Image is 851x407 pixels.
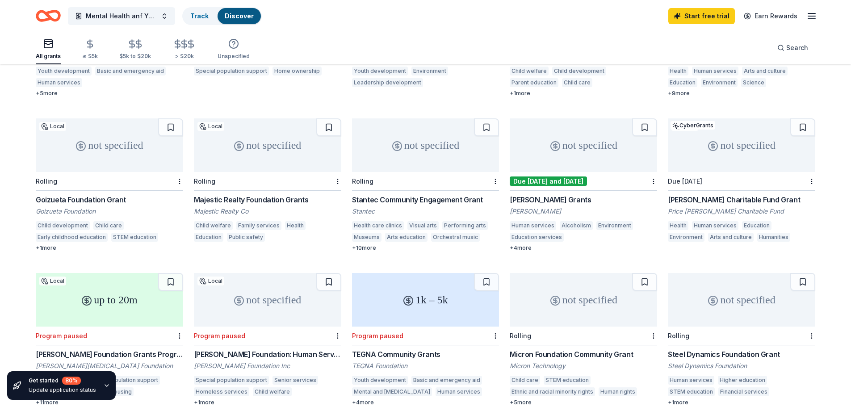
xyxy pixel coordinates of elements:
[718,387,769,396] div: Financial services
[95,67,166,76] div: Basic and emergency aid
[352,177,373,185] div: Rolling
[668,221,688,230] div: Health
[668,376,714,385] div: Human services
[668,90,815,97] div: + 9 more
[385,233,428,242] div: Arts education
[352,361,499,370] div: TEGNA Foundation
[668,387,715,396] div: STEM education
[407,221,439,230] div: Visual arts
[668,273,815,327] div: not specified
[39,277,66,285] div: Local
[36,5,61,26] a: Home
[668,118,815,244] a: not specifiedLocalCyberGrantsDue [DATE][PERSON_NAME] Charitable Fund GrantPrice [PERSON_NAME] Cha...
[190,12,209,20] a: Track
[253,387,292,396] div: Child welfare
[36,35,61,64] button: All grants
[742,221,771,230] div: Education
[29,377,96,385] div: Get started
[194,273,341,406] a: not specifiedLocalProgram paused[PERSON_NAME] Foundation: Human Services Grant[PERSON_NAME] Found...
[671,121,715,130] div: CyberGrants
[510,399,657,406] div: + 5 more
[552,67,606,76] div: Child development
[68,7,175,25] button: Mental Health anf Youth Services
[36,90,183,97] div: + 5 more
[36,194,183,205] div: Goizueta Foundation Grant
[510,233,564,242] div: Education services
[236,221,281,230] div: Family services
[510,387,595,396] div: Ethnic and racial minority rights
[692,221,738,230] div: Human services
[411,376,482,385] div: Basic and emergency aid
[544,376,591,385] div: STEM education
[194,118,341,172] div: not specified
[36,118,183,252] a: not specifiedLocalRollingGoizueta Foundation GrantGoizueta FoundationChild developmentChild careE...
[197,277,224,285] div: Local
[272,67,322,76] div: Home ownership
[510,244,657,252] div: + 4 more
[82,53,98,60] div: ≤ $5k
[596,221,633,230] div: Environment
[36,221,90,230] div: Child development
[560,221,593,230] div: Alcoholism
[194,118,341,244] a: not specifiedLocalRollingMajestic Realty Foundation GrantsMajestic Realty CoChild welfareFamily s...
[510,118,657,252] a: not specifiedDue [DATE] and [DATE][PERSON_NAME] Grants[PERSON_NAME]Human servicesAlcoholismEnviro...
[599,387,637,396] div: Human rights
[701,78,738,87] div: Environment
[352,387,432,396] div: Mental and [MEDICAL_DATA]
[194,361,341,370] div: [PERSON_NAME] Foundation Inc
[510,118,657,172] div: not specified
[352,194,499,205] div: Stantec Community Engagement Grant
[36,53,61,60] div: All grants
[36,361,183,370] div: [PERSON_NAME][MEDICAL_DATA] Foundation
[36,177,57,185] div: Rolling
[352,207,499,216] div: Stantec
[36,244,183,252] div: + 1 more
[352,221,404,230] div: Health care clinics
[194,207,341,216] div: Majestic Realty Co
[668,194,815,205] div: [PERSON_NAME] Charitable Fund Grant
[119,35,151,64] button: $5k to $20k
[194,221,233,230] div: Child welfare
[692,67,738,76] div: Human services
[194,273,341,327] div: not specified
[352,376,408,385] div: Youth development
[510,221,556,230] div: Human services
[29,386,96,394] div: Update application status
[36,273,183,406] a: up to 20mLocalProgram paused[PERSON_NAME] Foundation Grants Program[PERSON_NAME][MEDICAL_DATA] Fo...
[285,221,306,230] div: Health
[668,273,815,406] a: not specifiedRollingSteel Dynamics Foundation GrantSteel Dynamics FoundationHuman servicesHigher ...
[172,53,196,60] div: > $20k
[718,376,767,385] div: Higher education
[36,273,183,327] div: up to 20m
[352,273,499,327] div: 1k – 5k
[510,194,657,205] div: [PERSON_NAME] Grants
[218,53,250,60] div: Unspecified
[510,207,657,216] div: [PERSON_NAME]
[82,35,98,64] button: ≤ $5k
[411,67,448,76] div: Environment
[510,67,549,76] div: Child welfare
[182,7,262,25] button: TrackDiscover
[36,118,183,172] div: not specified
[510,176,587,186] div: Due [DATE] and [DATE]
[510,349,657,360] div: Micron Foundation Community Grant
[218,35,250,64] button: Unspecified
[668,78,697,87] div: Education
[510,273,657,327] div: not specified
[668,332,689,340] div: Rolling
[227,233,265,242] div: Public safety
[510,78,558,87] div: Parent education
[352,118,499,172] div: not specified
[436,387,482,396] div: Human services
[668,118,815,172] div: not specified
[510,273,657,406] a: not specifiedRollingMicron Foundation Community GrantMicron TechnologyChild careSTEM educationEth...
[510,332,531,340] div: Rolling
[442,221,488,230] div: Performing arts
[352,78,423,87] div: Leadership development
[668,349,815,360] div: Steel Dynamics Foundation Grant
[738,8,803,24] a: Earn Rewards
[510,376,540,385] div: Child care
[36,67,92,76] div: Youth development
[36,207,183,216] div: Goizueta Foundation
[352,118,499,252] a: not specifiedRollingStantec Community Engagement GrantStantecHealth care clinicsVisual artsPerfor...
